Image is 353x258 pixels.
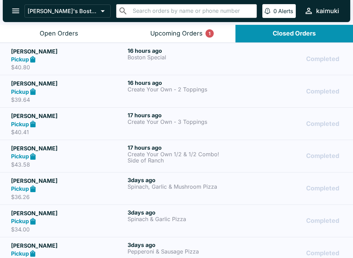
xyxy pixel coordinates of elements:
input: Search orders by name or phone number [131,6,254,16]
span: 3 days ago [128,177,155,183]
h5: [PERSON_NAME] [11,209,125,217]
strong: Pickup [11,153,29,160]
p: $40.41 [11,129,125,136]
p: $40.80 [11,64,125,71]
p: Alerts [278,8,293,14]
p: $43.58 [11,161,125,168]
button: [PERSON_NAME]'s Boston Pizza [24,4,111,18]
p: Create Your Own - 2 Toppings [128,86,241,92]
p: Spinach, Garlic & Mushroom Pizza [128,183,241,190]
p: 0 [273,8,277,14]
button: kaimuki [301,3,342,18]
p: $36.26 [11,193,125,200]
h6: 16 hours ago [128,79,241,86]
strong: Pickup [11,250,29,257]
div: kaimuki [316,7,339,15]
span: 3 days ago [128,209,155,216]
h6: 17 hours ago [128,112,241,119]
h5: [PERSON_NAME] [11,112,125,120]
p: Spinach & Garlic Pizza [128,216,241,222]
strong: Pickup [11,88,29,95]
p: $39.64 [11,96,125,103]
span: 3 days ago [128,241,155,248]
strong: Pickup [11,56,29,63]
button: open drawer [7,2,24,20]
div: Upcoming Orders [150,30,203,38]
strong: Pickup [11,185,29,192]
p: Pepperoni & Sausage Pizza [128,248,241,255]
h6: 16 hours ago [128,47,241,54]
p: $34.00 [11,226,125,233]
strong: Pickup [11,218,29,225]
strong: Pickup [11,121,29,128]
h6: 17 hours ago [128,144,241,151]
p: 1 [209,30,211,37]
p: Boston Special [128,54,241,60]
div: Closed Orders [273,30,316,38]
div: Open Orders [40,30,78,38]
p: Create Your Own 1/2 & 1/2 Combo! [128,151,241,157]
p: [PERSON_NAME]'s Boston Pizza [28,8,98,14]
p: Side of Ranch [128,157,241,163]
h5: [PERSON_NAME] [11,177,125,185]
h5: [PERSON_NAME] [11,144,125,152]
p: Create Your Own - 3 Toppings [128,119,241,125]
h5: [PERSON_NAME] [11,47,125,56]
h5: [PERSON_NAME] [11,241,125,250]
h5: [PERSON_NAME] [11,79,125,88]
